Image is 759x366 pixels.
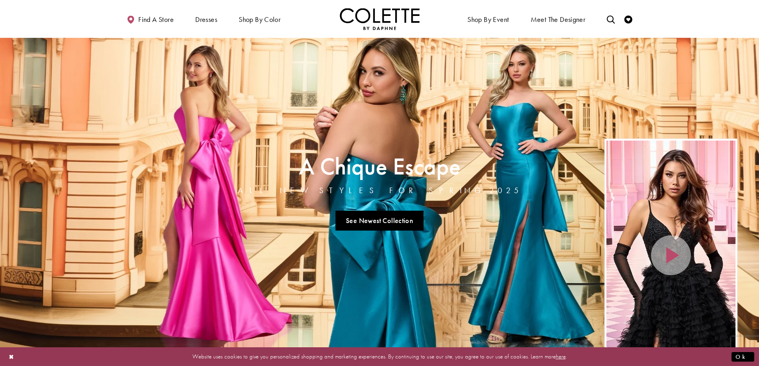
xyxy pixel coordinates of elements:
[195,16,217,23] span: Dresses
[237,8,282,30] span: Shop by color
[5,350,18,364] button: Close Dialog
[57,351,702,362] p: Website uses cookies to give you personalized shopping and marketing experiences. By continuing t...
[125,8,176,30] a: Find a store
[235,207,524,234] ul: Slider Links
[605,8,617,30] a: Toggle search
[531,16,586,23] span: Meet the designer
[465,8,511,30] span: Shop By Event
[529,8,588,30] a: Meet the designer
[340,8,420,30] a: Visit Home Page
[622,8,634,30] a: Check Wishlist
[239,16,280,23] span: Shop by color
[193,8,219,30] span: Dresses
[138,16,174,23] span: Find a store
[732,352,754,362] button: Submit Dialog
[335,211,424,231] a: See Newest Collection A Chique Escape All New Styles For Spring 2025
[340,8,420,30] img: Colette by Daphne
[467,16,509,23] span: Shop By Event
[556,352,566,360] a: here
